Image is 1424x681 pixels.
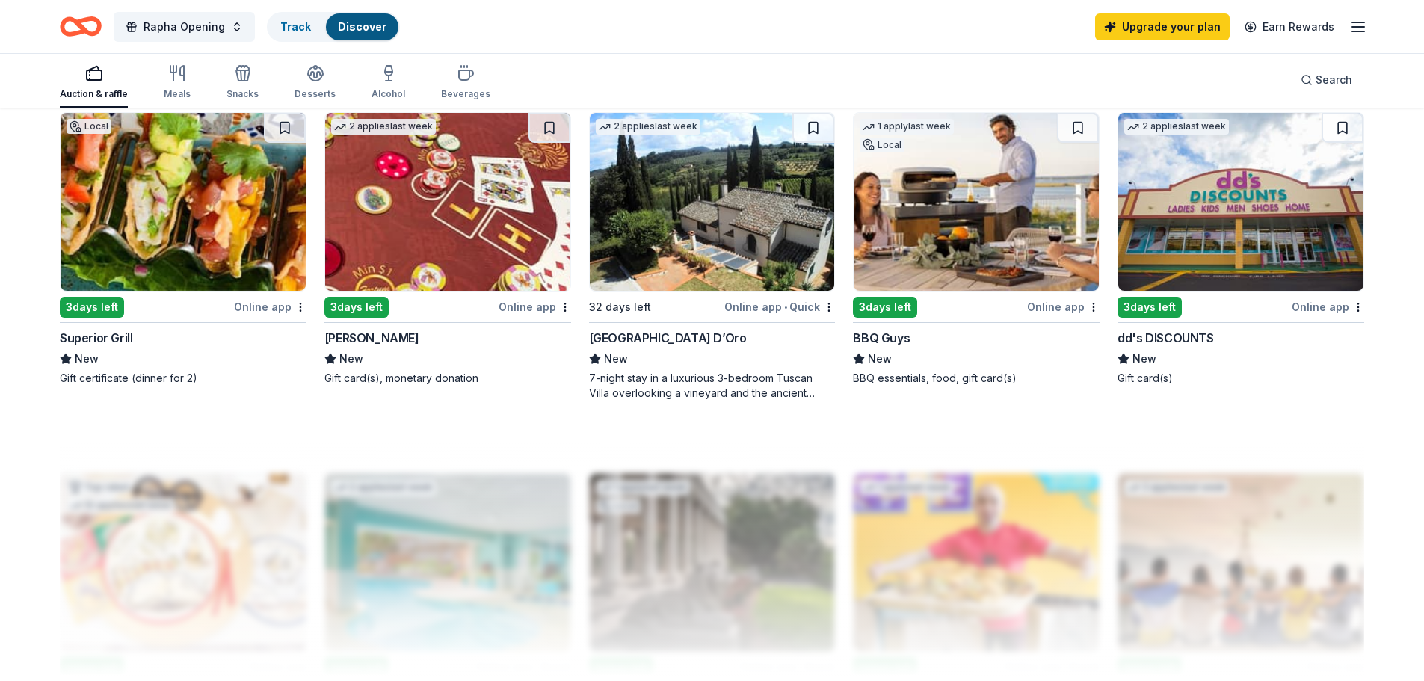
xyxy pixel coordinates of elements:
div: Gift certificate (dinner for 2) [60,371,306,386]
div: 2 applies last week [596,119,700,135]
span: New [868,350,892,368]
button: Search [1289,65,1364,95]
div: 32 days left [589,298,651,316]
div: 2 applies last week [331,119,436,135]
button: TrackDiscover [267,12,400,42]
div: Superior Grill [60,329,132,347]
a: Image for dd's DISCOUNTS2 applieslast week3days leftOnline appdd's DISCOUNTSNewGift card(s) [1118,112,1364,386]
a: Discover [338,20,386,33]
div: Snacks [226,88,259,100]
div: BBQ essentials, food, gift card(s) [853,371,1100,386]
img: Image for Superior Grill [61,113,306,291]
span: Rapha Opening [144,18,225,36]
div: Desserts [295,88,336,100]
div: 7-night stay in a luxurious 3-bedroom Tuscan Villa overlooking a vineyard and the ancient walled ... [589,371,836,401]
div: Beverages [441,88,490,100]
img: Image for BBQ Guys [854,113,1099,291]
a: Track [280,20,311,33]
div: dd's DISCOUNTS [1118,329,1213,347]
div: BBQ Guys [853,329,910,347]
a: Upgrade your plan [1095,13,1230,40]
div: 1 apply last week [860,119,954,135]
button: Meals [164,58,191,108]
div: Online app [1027,298,1100,316]
img: Image for Villa Sogni D’Oro [590,113,835,291]
div: Local [860,138,904,152]
button: Snacks [226,58,259,108]
button: Beverages [441,58,490,108]
button: Rapha Opening [114,12,255,42]
div: [PERSON_NAME] [324,329,419,347]
div: Online app Quick [724,298,835,316]
div: [GEOGRAPHIC_DATA] D’Oro [589,329,747,347]
div: Online app [1292,298,1364,316]
div: Online app [499,298,571,316]
span: • [784,301,787,313]
button: Alcohol [372,58,405,108]
div: 3 days left [324,297,389,318]
div: 2 applies last week [1124,119,1229,135]
button: Desserts [295,58,336,108]
div: Auction & raffle [60,88,128,100]
div: Gift card(s) [1118,371,1364,386]
a: Earn Rewards [1236,13,1343,40]
button: Auction & raffle [60,58,128,108]
div: Online app [234,298,306,316]
span: Search [1316,71,1352,89]
img: Image for Boyd Gaming [325,113,570,291]
span: New [75,350,99,368]
div: 3 days left [853,297,917,318]
div: Meals [164,88,191,100]
a: Image for BBQ Guys1 applylast weekLocal3days leftOnline appBBQ GuysNewBBQ essentials, food, gift ... [853,112,1100,386]
span: New [1132,350,1156,368]
img: Image for dd's DISCOUNTS [1118,113,1363,291]
div: 3 days left [1118,297,1182,318]
div: Local [67,119,111,134]
span: New [604,350,628,368]
a: Image for Boyd Gaming2 applieslast week3days leftOnline app[PERSON_NAME]NewGift card(s), monetary... [324,112,571,386]
a: Image for Superior GrillLocal3days leftOnline appSuperior GrillNewGift certificate (dinner for 2) [60,112,306,386]
a: Image for Villa Sogni D’Oro2 applieslast week32 days leftOnline app•Quick[GEOGRAPHIC_DATA] D’OroN... [589,112,836,401]
div: 3 days left [60,297,124,318]
a: Home [60,9,102,44]
div: Gift card(s), monetary donation [324,371,571,386]
div: Alcohol [372,88,405,100]
span: New [339,350,363,368]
